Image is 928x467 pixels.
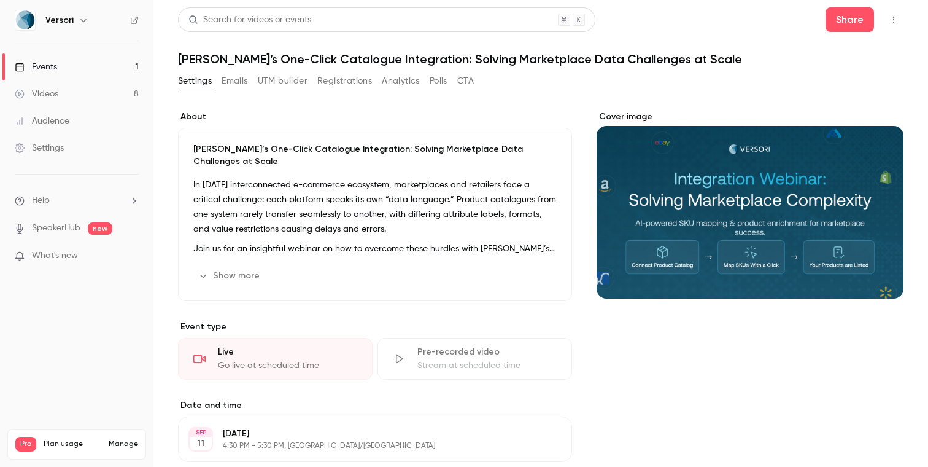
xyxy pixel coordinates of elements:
[218,346,357,358] div: Live
[15,142,64,154] div: Settings
[417,359,557,372] div: Stream at scheduled time
[32,222,80,235] a: SpeakerHub
[124,251,139,262] iframe: Noticeable Trigger
[417,346,557,358] div: Pre-recorded video
[15,437,36,452] span: Pro
[377,338,572,380] div: Pre-recorded videoStream at scheduled time
[15,61,57,73] div: Events
[190,428,212,437] div: SEP
[193,241,557,256] p: Join us for an insightful webinar on how to overcome these hurdles with [PERSON_NAME]’s one-click...
[178,321,572,333] p: Event type
[826,7,874,32] button: Share
[178,399,572,412] label: Date and time
[193,266,267,286] button: Show more
[193,143,557,168] p: [PERSON_NAME]’s One-Click Catalogue Integration: Solving Marketplace Data Challenges at Scale
[109,439,138,449] a: Manage
[178,111,572,123] label: About
[218,359,357,372] div: Go live at scheduled time
[178,52,903,66] h1: [PERSON_NAME]’s One-Click Catalogue Integration: Solving Marketplace Data Challenges at Scale
[222,71,247,91] button: Emails
[457,71,474,91] button: CTA
[15,115,69,127] div: Audience
[382,71,420,91] button: Analytics
[88,222,112,235] span: new
[188,14,311,26] div: Search for videos or events
[223,428,507,440] p: [DATE]
[223,441,507,451] p: 4:30 PM - 5:30 PM, [GEOGRAPHIC_DATA]/[GEOGRAPHIC_DATA]
[193,178,557,237] p: In [DATE] interconnected e-commerce ecosystem, marketplaces and retailers face a critical challen...
[197,438,204,450] p: 11
[597,111,903,123] label: Cover image
[15,88,58,100] div: Videos
[44,439,101,449] span: Plan usage
[32,249,78,262] span: What's new
[317,71,372,91] button: Registrations
[15,10,35,30] img: Versori
[15,194,139,207] li: help-dropdown-opener
[45,14,74,26] h6: Versori
[32,194,50,207] span: Help
[258,71,307,91] button: UTM builder
[430,71,447,91] button: Polls
[178,338,373,380] div: LiveGo live at scheduled time
[597,111,903,299] section: Cover image
[178,71,212,91] button: Settings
